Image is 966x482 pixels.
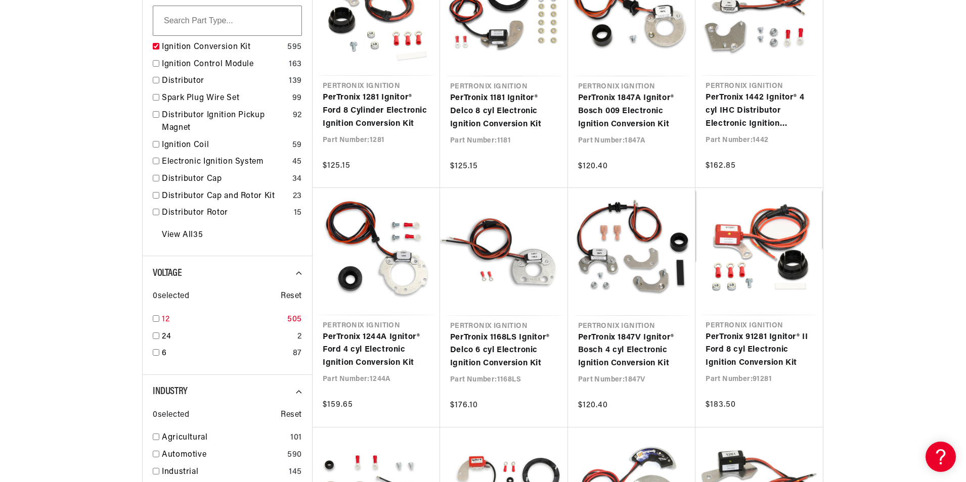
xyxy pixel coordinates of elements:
a: Distributor Cap and Rotor Kit [162,190,289,203]
div: 34 [292,173,302,186]
span: Reset [281,409,302,422]
div: 59 [292,139,302,152]
span: 0 selected [153,409,189,422]
a: PerTronix 1168LS Ignitor® Delco 6 cyl Electronic Ignition Conversion Kit [450,331,558,370]
a: Distributor Cap [162,173,288,186]
div: 99 [292,92,302,105]
div: 101 [290,431,302,445]
a: Distributor Ignition Pickup Magnet [162,109,289,135]
div: 23 [293,190,302,203]
a: PerTronix 1244A Ignitor® Ford 4 cyl Electronic Ignition Conversion Kit [323,331,430,370]
span: Reset [281,290,302,303]
a: PerTronix 1281 Ignitor® Ford 8 Cylinder Electronic Ignition Conversion Kit [323,91,430,130]
a: 6 [162,347,289,360]
div: 45 [292,156,302,169]
div: 139 [289,75,302,88]
div: 87 [293,347,302,360]
a: Ignition Control Module [162,58,285,71]
a: Industrial [162,466,285,479]
div: 505 [287,313,302,326]
a: Ignition Coil [162,139,288,152]
a: PerTronix 1847V Ignitor® Bosch 4 cyl Electronic Ignition Conversion Kit [578,331,686,370]
a: 12 [162,313,283,326]
span: 0 selected [153,290,189,303]
div: 145 [289,466,302,479]
a: Distributor [162,75,285,88]
span: Industry [153,387,188,397]
input: Search Part Type... [153,6,302,36]
a: 24 [162,330,293,344]
a: Distributor Rotor [162,207,290,220]
div: 2 [297,330,302,344]
div: 15 [294,207,302,220]
div: 163 [289,58,302,71]
div: 92 [293,109,302,122]
a: Electronic Ignition System [162,156,288,169]
a: Agricultural [162,431,286,445]
span: Voltage [153,268,182,278]
a: Spark Plug Wire Set [162,92,288,105]
a: View All 35 [162,229,203,242]
a: Ignition Conversion Kit [162,41,283,54]
a: PerTronix 91281 Ignitor® II Ford 8 cyl Electronic Ignition Conversion Kit [706,331,813,370]
a: Automotive [162,449,283,462]
div: 590 [287,449,302,462]
a: PerTronix 1847A Ignitor® Bosch 009 Electronic Ignition Conversion Kit [578,92,686,131]
div: 595 [287,41,302,54]
a: PerTronix 1181 Ignitor® Delco 8 cyl Electronic Ignition Conversion Kit [450,92,558,131]
a: PerTronix 1442 Ignitor® 4 cyl IHC Distributor Electronic Ignition Conversion Kit [706,91,813,130]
